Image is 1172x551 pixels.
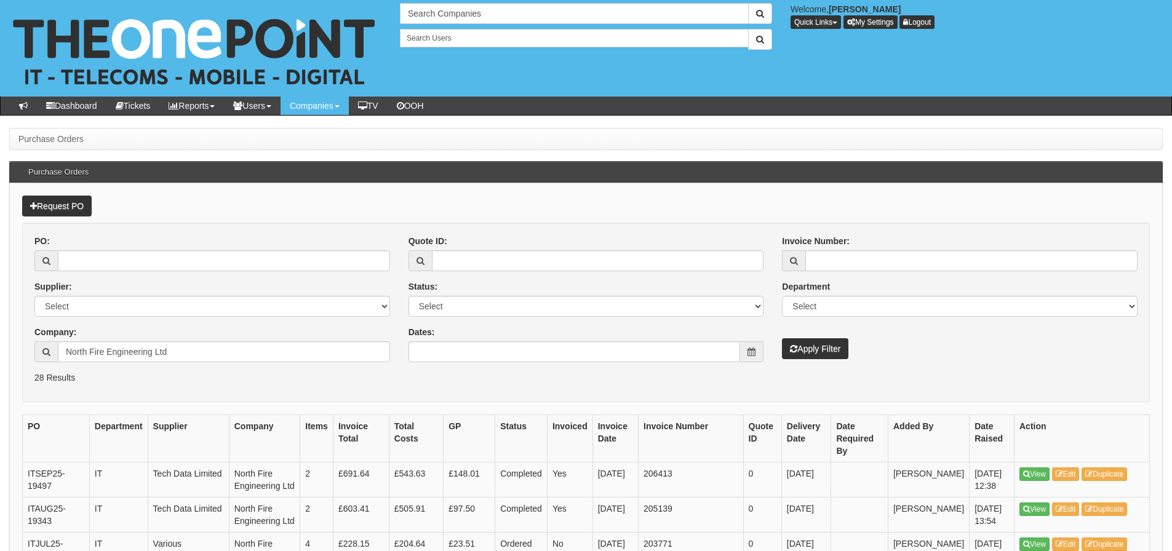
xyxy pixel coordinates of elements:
th: PO [23,414,90,462]
a: Edit [1052,502,1080,516]
button: Apply Filter [782,338,848,359]
li: Purchase Orders [18,133,84,145]
label: Dates: [409,326,435,338]
a: Edit [1052,537,1080,551]
label: Supplier: [34,280,72,293]
td: [PERSON_NAME] [888,497,969,532]
label: Quote ID: [409,235,447,247]
th: Invoice Total [333,414,389,462]
td: Tech Data Limited [148,497,229,532]
td: IT [89,497,148,532]
td: North Fire Engineering Ltd [229,497,300,532]
a: View [1019,537,1050,551]
td: 2 [300,462,333,497]
td: Completed [495,497,548,532]
a: View [1019,502,1050,516]
a: Duplicate [1082,537,1127,551]
a: TV [349,97,388,115]
td: Yes [547,497,592,532]
th: Date Required By [831,414,888,462]
th: Delivery Date [781,414,831,462]
td: North Fire Engineering Ltd [229,462,300,497]
th: Total Costs [389,414,443,462]
th: Supplier [148,414,229,462]
td: £603.41 [333,497,389,532]
h3: Purchase Orders [22,162,95,183]
label: Department [782,280,830,293]
th: Date Raised [970,414,1015,462]
a: Tickets [106,97,160,115]
td: [DATE] [592,497,638,532]
td: 206413 [639,462,744,497]
td: ITSEP25-19497 [23,462,90,497]
td: IT [89,462,148,497]
th: Invoice Date [592,414,638,462]
th: GP [444,414,495,462]
label: PO: [34,235,50,247]
a: Duplicate [1082,502,1127,516]
th: Items [300,414,333,462]
th: Company [229,414,300,462]
a: Dashboard [37,97,106,115]
td: £691.64 [333,462,389,497]
td: ITAUG25-19343 [23,497,90,532]
td: £543.63 [389,462,443,497]
button: Quick Links [791,15,841,29]
td: Yes [547,462,592,497]
th: Added By [888,414,969,462]
a: My Settings [843,15,898,29]
td: Completed [495,462,548,497]
td: 0 [743,462,781,497]
td: £148.01 [444,462,495,497]
td: [DATE] [592,462,638,497]
td: £505.91 [389,497,443,532]
th: Department [89,414,148,462]
th: Invoice Number [639,414,744,462]
label: Status: [409,280,437,293]
label: Invoice Number: [782,235,850,247]
a: Users [224,97,281,115]
td: [PERSON_NAME] [888,462,969,497]
th: Status [495,414,548,462]
a: View [1019,467,1050,481]
a: Logout [899,15,935,29]
td: [DATE] [781,497,831,532]
a: Duplicate [1082,467,1127,481]
input: Search Companies [400,3,749,24]
td: £97.50 [444,497,495,532]
b: [PERSON_NAME] [829,4,901,14]
td: [DATE] [781,462,831,497]
th: Invoiced [547,414,592,462]
td: [DATE] 13:54 [970,497,1015,532]
a: Reports [159,97,224,115]
input: Search Users [400,29,749,47]
td: 2 [300,497,333,532]
a: Companies [281,97,349,115]
a: Edit [1052,467,1080,481]
td: [DATE] 12:38 [970,462,1015,497]
td: 205139 [639,497,744,532]
th: Action [1015,414,1150,462]
a: Request PO [22,196,92,216]
td: 0 [743,497,781,532]
label: Company: [34,326,76,338]
a: OOH [388,97,433,115]
div: Welcome, [781,3,1172,29]
p: 28 Results [34,371,1138,384]
th: Quote ID [743,414,781,462]
td: Tech Data Limited [148,462,229,497]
